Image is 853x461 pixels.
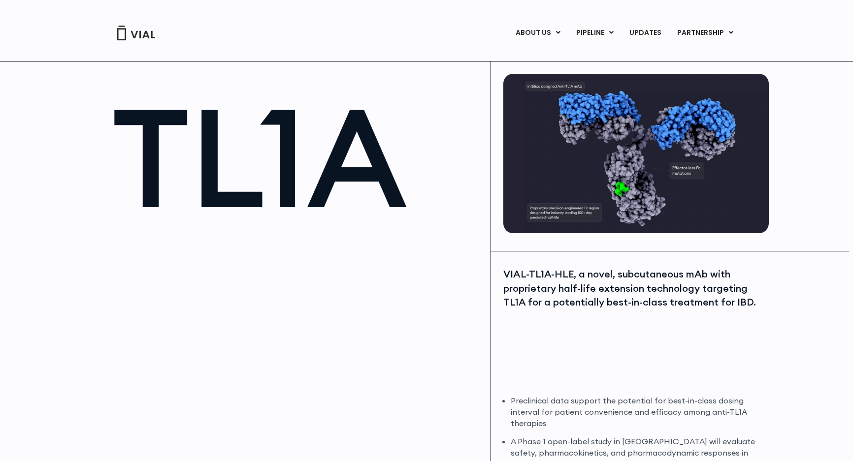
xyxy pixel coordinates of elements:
[508,25,568,41] a: ABOUT USMenu Toggle
[622,25,669,41] a: UPDATES
[669,25,741,41] a: PARTNERSHIPMenu Toggle
[503,267,766,309] div: VIAL-TL1A-HLE, a novel, subcutaneous mAb with proprietary half-life extension technology targetin...
[511,395,766,429] li: Preclinical data support the potential for best-in-class dosing interval for patient convenience ...
[503,74,769,233] img: TL1A antibody diagram.
[116,26,156,40] img: Vial Logo
[568,25,621,41] a: PIPELINEMenu Toggle
[112,89,481,226] h1: TL1A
